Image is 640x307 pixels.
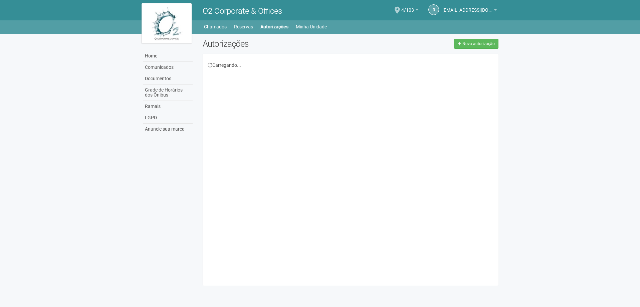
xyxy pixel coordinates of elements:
a: Comunicados [143,62,193,73]
div: Carregando... [208,62,494,68]
a: LGPD [143,112,193,124]
a: Grade de Horários dos Ônibus [143,85,193,101]
span: 4/103 [401,1,414,13]
a: [EMAIL_ADDRESS][DOMAIN_NAME] [442,8,497,14]
img: logo.jpg [142,3,192,43]
a: Reservas [234,22,253,31]
a: Documentos [143,73,193,85]
a: Home [143,50,193,62]
h2: Autorizações [203,39,346,49]
a: Nova autorização [454,39,498,49]
span: Nova autorização [462,41,495,46]
a: Chamados [204,22,227,31]
a: Autorizações [260,22,288,31]
a: 4/103 [401,8,418,14]
a: Ramais [143,101,193,112]
a: Minha Unidade [296,22,327,31]
a: r [428,4,439,15]
span: riodejaneiro.o2corporate@regus.com [442,1,492,13]
span: O2 Corporate & Offices [203,6,282,16]
a: Anuncie sua marca [143,124,193,135]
